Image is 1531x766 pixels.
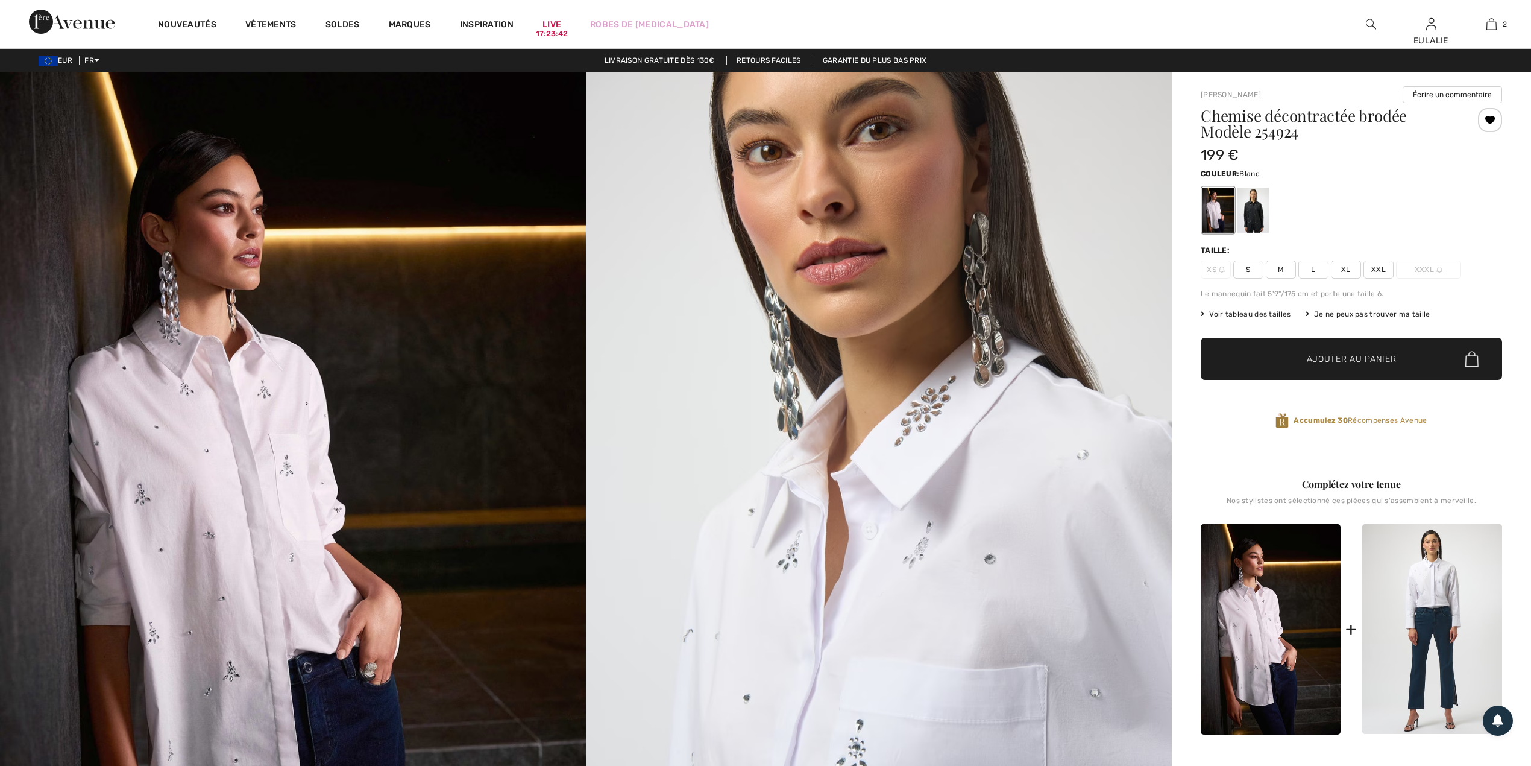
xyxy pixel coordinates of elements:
[1401,34,1460,47] div: EULALIE
[1294,415,1427,426] span: Récompenses Avenue
[39,56,77,65] span: EUR
[1366,17,1376,31] img: recherche
[1201,169,1239,178] span: Couleur:
[1237,188,1269,233] div: Noir
[1202,188,1234,233] div: Blanc
[39,56,58,66] img: Euro
[542,18,561,31] a: Live17:23:42
[84,56,99,65] span: FR
[460,19,514,32] span: Inspiration
[1201,338,1502,380] button: Ajouter au panier
[726,56,811,65] a: Retours faciles
[1345,616,1357,643] div: +
[1426,17,1436,31] img: Mes infos
[1275,413,1289,429] img: Récompenses Avenue
[1201,147,1239,163] span: 199 €
[1201,90,1261,99] a: [PERSON_NAME]
[813,56,937,65] a: Garantie du plus bas prix
[1465,351,1479,367] img: Bag.svg
[1331,261,1361,279] span: XL
[158,19,216,32] a: Nouveautés
[1201,524,1341,735] img: Chemise Décontractée Brodée modèle 254924
[1201,288,1502,299] div: Le mannequin fait 5'9"/175 cm et porte une taille 6.
[1266,261,1296,279] span: M
[1396,261,1461,279] span: XXXL
[1219,267,1225,273] img: ring-m.svg
[1201,309,1291,320] span: Voir tableau des tailles
[1201,108,1452,139] h1: Chemise décontractée brodée Modèle 254924
[1201,261,1231,279] span: XS
[590,18,709,31] a: Robes de [MEDICAL_DATA]
[1462,17,1521,31] a: 2
[1201,477,1502,492] div: Complétez votre tenue
[595,56,725,65] a: Livraison gratuite dès 130€
[1201,496,1502,514] div: Nos stylistes ont sélectionné ces pièces qui s'assemblent à merveille.
[1201,245,1232,256] div: Taille:
[1362,524,1502,734] img: Pantalon Droit Long modèle 254917
[325,19,360,32] a: Soldes
[1298,261,1328,279] span: L
[1486,17,1497,31] img: Mon panier
[1233,261,1263,279] span: S
[1306,309,1430,320] div: Je ne peux pas trouver ma taille
[389,19,431,32] a: Marques
[1436,267,1442,273] img: ring-m.svg
[1503,19,1507,30] span: 2
[1239,169,1260,178] span: Blanc
[1403,86,1502,103] button: Écrire un commentaire
[536,28,568,40] div: 17:23:42
[1426,18,1436,30] a: Se connecter
[1363,261,1394,279] span: XXL
[1307,353,1397,366] span: Ajouter au panier
[245,19,297,32] a: Vêtements
[1294,416,1348,425] strong: Accumulez 30
[29,10,115,34] img: 1ère Avenue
